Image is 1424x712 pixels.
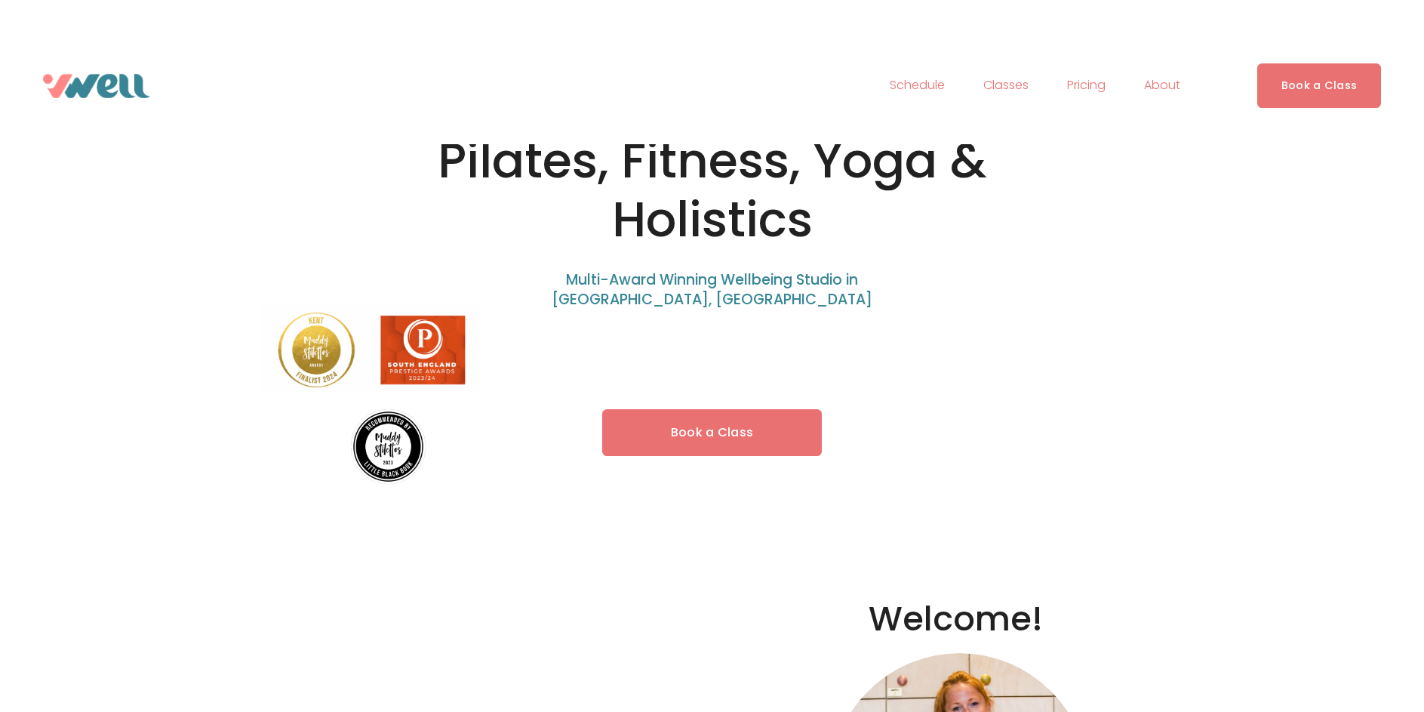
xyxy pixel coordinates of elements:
[602,409,823,457] a: Book a Class
[552,270,872,310] span: Multi-Award Winning Wellbeing Studio in [GEOGRAPHIC_DATA], [GEOGRAPHIC_DATA]
[983,74,1029,98] a: folder dropdown
[1257,63,1382,108] a: Book a Class
[983,75,1029,97] span: Classes
[1144,74,1180,98] a: folder dropdown
[1144,75,1180,97] span: About
[890,74,945,98] a: Schedule
[43,74,150,98] img: VWell
[869,597,1050,641] h2: Welcome!
[1067,74,1106,98] a: Pricing
[374,131,1050,251] h1: Pilates, Fitness, Yoga & Holistics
